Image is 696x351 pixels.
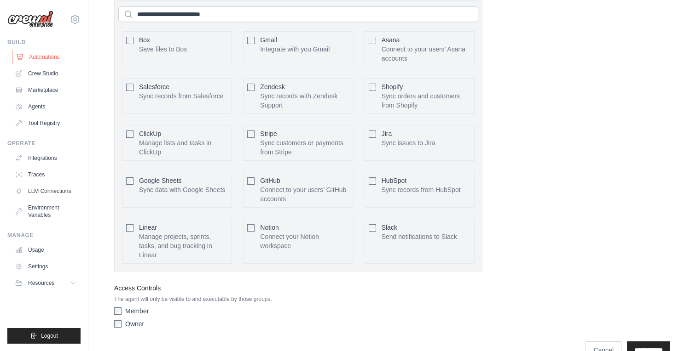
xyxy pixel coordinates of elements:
[139,177,182,184] span: Google Sheets
[139,185,226,194] p: Sync data with Google Sheets
[11,184,81,198] a: LLM Connections
[11,243,81,257] a: Usage
[382,45,470,63] p: Connect to your users’ Asana accounts
[382,91,470,110] p: Sync orders and customers from Shopify
[11,200,81,222] a: Environment Variables
[125,306,149,316] label: Member
[125,319,144,328] label: Owner
[28,279,54,287] span: Resources
[382,130,392,137] span: Jira
[11,116,81,130] a: Tool Registry
[139,224,157,231] span: Linear
[11,83,81,97] a: Marketplace
[11,151,81,165] a: Integrations
[7,140,81,147] div: Operate
[11,66,81,81] a: Crew Studio
[382,177,406,184] span: HubSpot
[139,91,224,101] p: Sync records from Salesforce
[260,177,280,184] span: GitHub
[260,91,349,110] p: Sync records with Zendesk Support
[260,138,349,157] p: Sync customers or payments from Stripe
[382,138,435,147] p: Sync issues to Jira
[260,36,277,44] span: Gmail
[382,232,457,241] p: Send notifications to Slack
[7,328,81,344] button: Logout
[260,83,285,91] span: Zendesk
[114,295,482,303] p: The agent will only be visible to and executable by those groups.
[260,232,349,250] p: Connect your Notion workspace
[11,99,81,114] a: Agents
[260,45,330,54] p: Integrate with you Gmail
[139,45,187,54] p: Save files to Box
[139,83,169,91] span: Salesforce
[139,36,150,44] span: Box
[382,185,461,194] p: Sync records from HubSpot
[114,283,482,294] label: Access Controls
[139,138,228,157] p: Manage lists and tasks in ClickUp
[382,83,403,91] span: Shopify
[260,224,278,231] span: Notion
[7,11,53,28] img: Logo
[11,167,81,182] a: Traces
[7,232,81,239] div: Manage
[12,50,81,64] a: Automations
[382,224,397,231] span: Slack
[382,36,400,44] span: Asana
[11,259,81,274] a: Settings
[139,232,228,260] p: Manage projects, sprints, tasks, and bug tracking in Linear
[11,276,81,290] button: Resources
[41,332,58,340] span: Logout
[139,130,161,137] span: ClickUp
[7,39,81,46] div: Build
[260,130,277,137] span: Stripe
[260,185,349,204] p: Connect to your users’ GitHub accounts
